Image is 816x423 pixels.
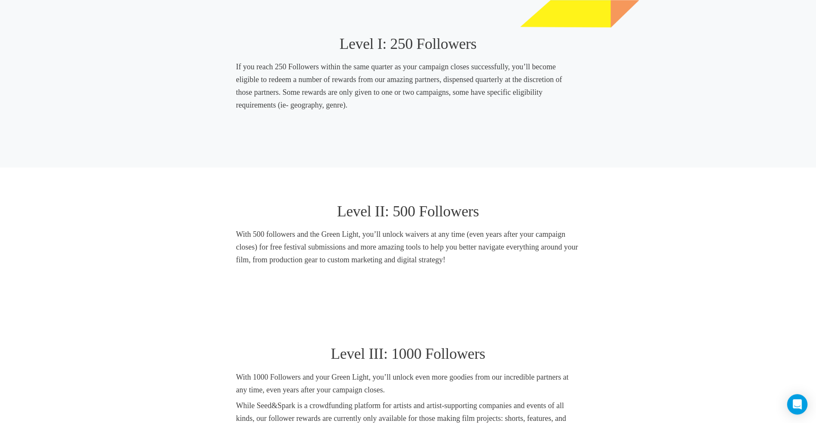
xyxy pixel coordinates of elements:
h2: Level I: 250 Followers [236,34,580,54]
h2: Level III: 1000 Followers [236,344,580,364]
h5: With 1000 Followers and your Green Light, you’ll unlock even more goodies from our incredible par... [236,371,580,396]
div: Open Intercom Messenger [787,394,807,414]
h2: Level II: 500 Followers [236,201,580,221]
h5: If you reach 250 Followers within the same quarter as your campaign closes successfully, you’ll b... [236,60,580,111]
h5: With 500 followers and the Green Light, you’ll unlock waivers at any time (even years after your ... [236,228,580,266]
